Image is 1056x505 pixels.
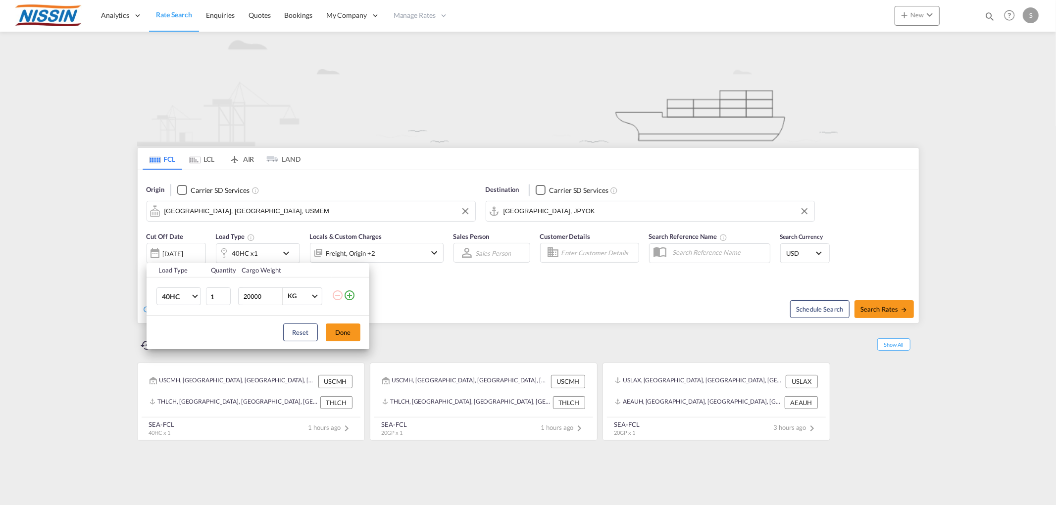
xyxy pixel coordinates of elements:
[162,292,191,302] span: 40HC
[283,323,318,341] button: Reset
[156,287,201,305] md-select: Choose: 40HC
[242,266,326,275] div: Cargo Weight
[332,289,344,301] md-icon: icon-minus-circle-outline
[243,288,282,305] input: Enter Weight
[147,263,205,277] th: Load Type
[326,323,360,341] button: Done
[288,292,297,300] div: KG
[344,289,355,301] md-icon: icon-plus-circle-outline
[206,287,231,305] input: Qty
[205,263,236,277] th: Quantity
